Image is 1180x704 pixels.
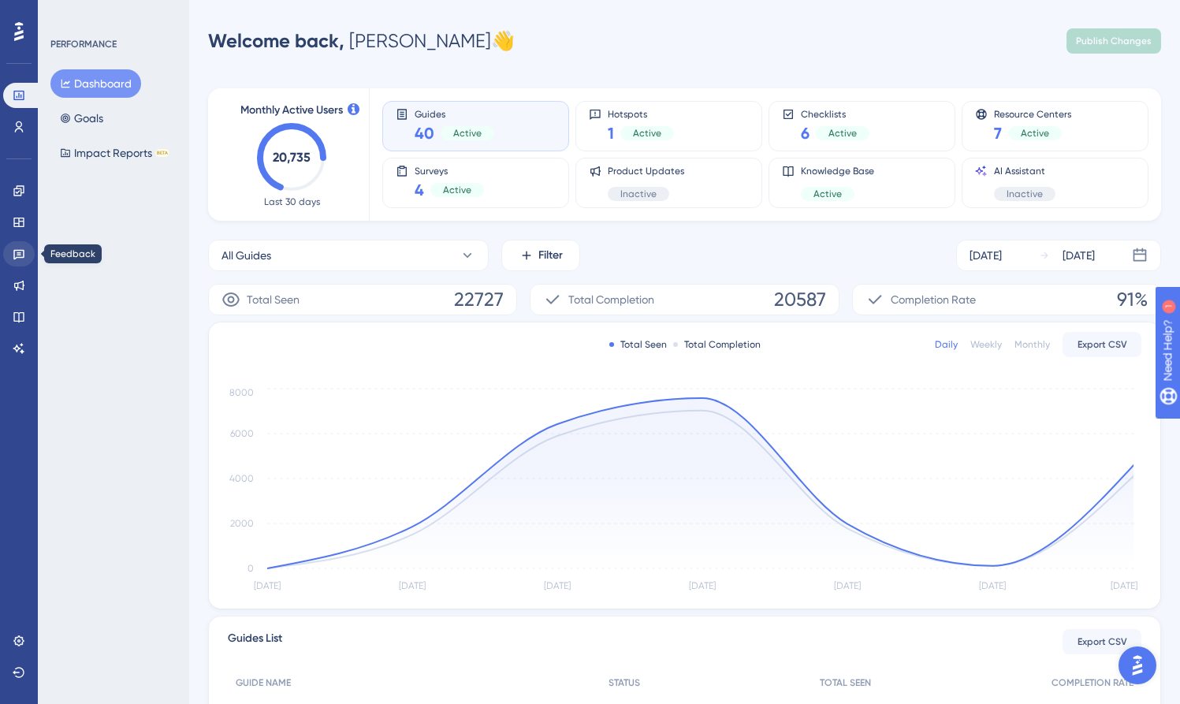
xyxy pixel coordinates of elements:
tspan: 0 [248,563,254,574]
iframe: UserGuiding AI Assistant Launcher [1114,642,1161,689]
tspan: 8000 [229,387,254,398]
tspan: [DATE] [254,580,281,591]
span: Hotspots [608,108,674,119]
span: 1 [608,122,614,144]
button: Dashboard [50,69,141,98]
div: Monthly [1014,338,1050,351]
span: AI Assistant [994,165,1055,177]
span: Welcome back, [208,29,344,52]
span: Inactive [620,188,657,200]
span: 4 [415,179,424,201]
button: Filter [501,240,580,271]
div: BETA [155,149,169,157]
span: All Guides [221,246,271,265]
span: Resource Centers [994,108,1071,119]
span: Active [1021,127,1049,140]
div: 1 [110,8,114,20]
span: TOTAL SEEN [820,676,871,689]
tspan: [DATE] [1111,580,1137,591]
span: Guides List [228,629,282,654]
span: Checklists [801,108,869,119]
span: COMPLETION RATE [1052,676,1133,689]
span: 40 [415,122,434,144]
tspan: [DATE] [689,580,716,591]
div: Weekly [970,338,1002,351]
span: Total Seen [247,290,300,309]
span: Active [453,127,482,140]
span: 7 [994,122,1002,144]
span: Filter [538,246,563,265]
span: Knowledge Base [801,165,874,177]
button: All Guides [208,240,489,271]
span: Product Updates [608,165,684,177]
tspan: 2000 [230,518,254,529]
div: PERFORMANCE [50,38,117,50]
tspan: [DATE] [979,580,1006,591]
button: Export CSV [1063,629,1141,654]
button: Goals [50,104,113,132]
span: Total Completion [568,290,654,309]
span: 91% [1117,287,1148,312]
span: Active [633,127,661,140]
div: Daily [935,338,958,351]
span: Need Help? [37,4,99,23]
tspan: [DATE] [834,580,861,591]
span: Export CSV [1078,635,1127,648]
div: [DATE] [1063,246,1095,265]
span: Completion Rate [891,290,976,309]
span: Active [813,188,842,200]
div: Total Seen [609,338,667,351]
text: 20,735 [273,150,311,165]
span: 6 [801,122,810,144]
span: Last 30 days [264,196,320,208]
span: Active [443,184,471,196]
span: GUIDE NAME [236,676,291,689]
tspan: [DATE] [399,580,426,591]
span: Monthly Active Users [240,101,343,120]
span: Guides [415,108,494,119]
span: Publish Changes [1076,35,1152,47]
button: Export CSV [1063,332,1141,357]
tspan: 4000 [229,473,254,484]
span: Inactive [1007,188,1043,200]
span: Active [828,127,857,140]
span: 20587 [774,287,826,312]
tspan: 6000 [230,428,254,439]
span: Export CSV [1078,338,1127,351]
div: Total Completion [673,338,761,351]
button: Impact ReportsBETA [50,139,179,167]
span: 22727 [454,287,504,312]
div: [DATE] [970,246,1002,265]
button: Publish Changes [1066,28,1161,54]
tspan: [DATE] [544,580,571,591]
span: Surveys [415,165,484,176]
div: [PERSON_NAME] 👋 [208,28,515,54]
span: STATUS [609,676,640,689]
